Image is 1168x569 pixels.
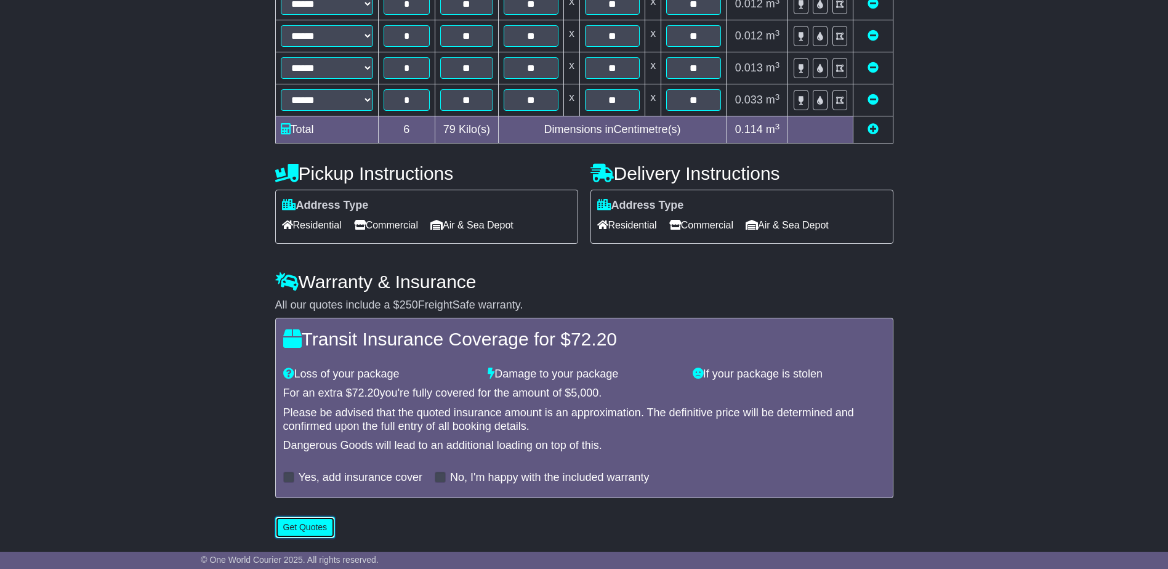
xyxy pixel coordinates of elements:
[775,122,780,131] sup: 3
[275,272,893,292] h4: Warranty & Insurance
[498,116,727,143] td: Dimensions in Centimetre(s)
[868,62,879,74] a: Remove this item
[775,92,780,102] sup: 3
[868,30,879,42] a: Remove this item
[687,368,892,381] div: If your package is stolen
[746,216,829,235] span: Air & Sea Depot
[283,387,885,400] div: For an extra $ you're fully covered for the amount of $ .
[283,329,885,349] h4: Transit Insurance Coverage for $
[571,387,598,399] span: 5,000
[282,216,342,235] span: Residential
[766,62,780,74] span: m
[277,368,482,381] div: Loss of your package
[378,116,435,143] td: 6
[283,439,885,453] div: Dangerous Goods will lead to an additional loading on top of this.
[735,123,763,135] span: 0.114
[766,30,780,42] span: m
[645,52,661,84] td: x
[299,471,422,485] label: Yes, add insurance cover
[868,123,879,135] a: Add new item
[430,216,514,235] span: Air & Sea Depot
[352,387,380,399] span: 72.20
[435,116,499,143] td: Kilo(s)
[597,199,684,212] label: Address Type
[275,116,378,143] td: Total
[766,94,780,106] span: m
[597,216,657,235] span: Residential
[275,299,893,312] div: All our quotes include a $ FreightSafe warranty.
[735,30,763,42] span: 0.012
[563,20,579,52] td: x
[400,299,418,311] span: 250
[735,62,763,74] span: 0.013
[775,28,780,38] sup: 3
[735,94,763,106] span: 0.033
[201,555,379,565] span: © One World Courier 2025. All rights reserved.
[481,368,687,381] div: Damage to your package
[775,60,780,70] sup: 3
[645,84,661,116] td: x
[669,216,733,235] span: Commercial
[282,199,369,212] label: Address Type
[283,406,885,433] div: Please be advised that the quoted insurance amount is an approximation. The definitive price will...
[450,471,650,485] label: No, I'm happy with the included warranty
[868,94,879,106] a: Remove this item
[766,123,780,135] span: m
[443,123,456,135] span: 79
[590,163,893,184] h4: Delivery Instructions
[645,20,661,52] td: x
[563,84,579,116] td: x
[275,163,578,184] h4: Pickup Instructions
[563,52,579,84] td: x
[354,216,418,235] span: Commercial
[275,517,336,538] button: Get Quotes
[571,329,617,349] span: 72.20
